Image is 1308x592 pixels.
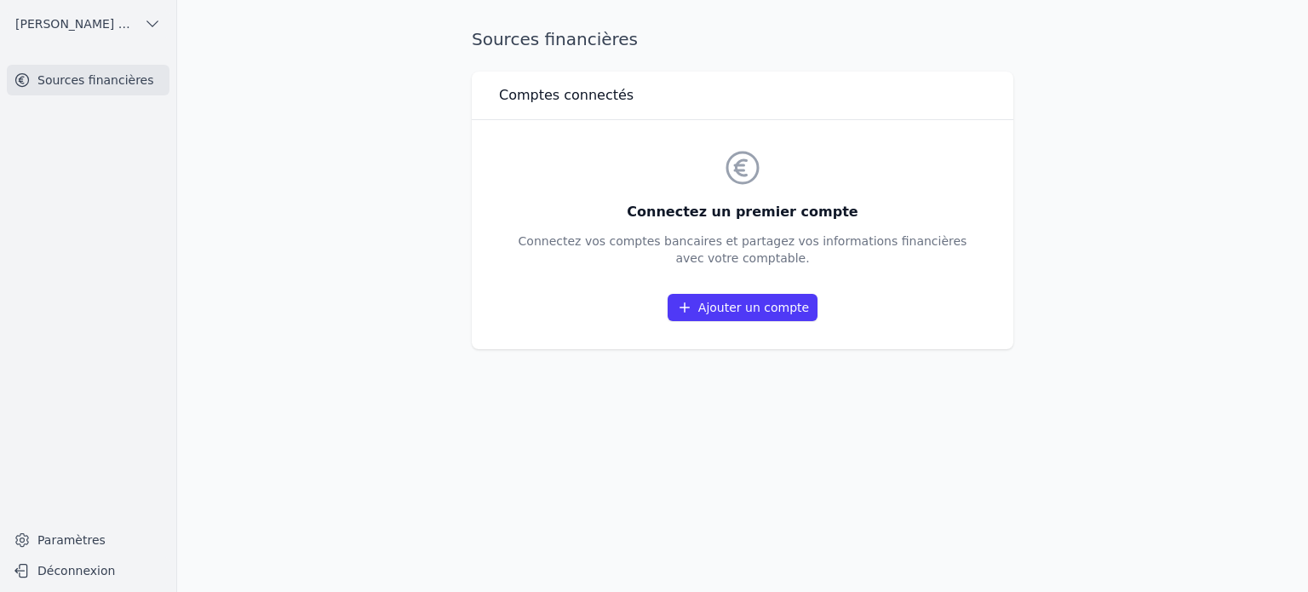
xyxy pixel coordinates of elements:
span: [PERSON_NAME] SRL [15,15,137,32]
a: Ajouter un compte [668,294,817,321]
h1: Sources financières [472,27,638,51]
a: Paramètres [7,526,169,554]
h3: Connectez un premier compte [519,202,967,222]
h3: Comptes connectés [499,85,634,106]
p: Connectez vos comptes bancaires et partagez vos informations financières avec votre comptable. [519,233,967,267]
a: Sources financières [7,65,169,95]
button: Déconnexion [7,557,169,584]
button: [PERSON_NAME] SRL [7,10,169,37]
